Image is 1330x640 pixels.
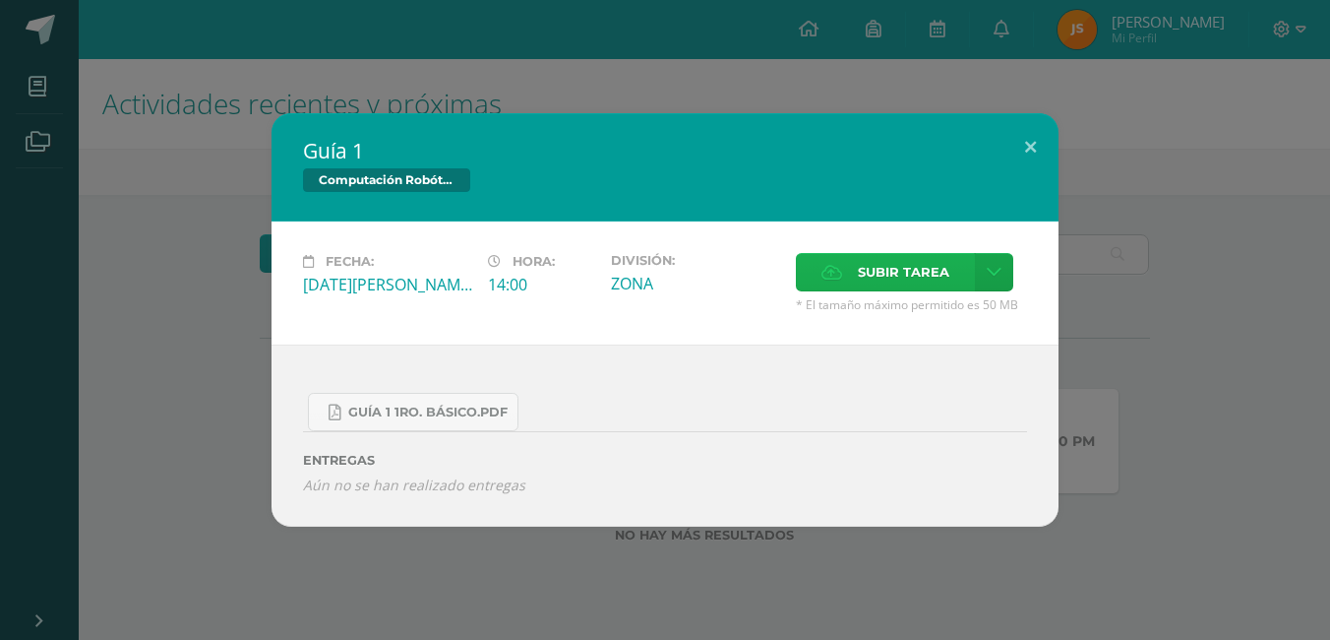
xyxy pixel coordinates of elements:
label: ENTREGAS [303,453,1027,468]
i: Aún no se han realizado entregas [303,476,1027,494]
h2: Guía 1 [303,137,1027,164]
span: Subir tarea [858,254,949,290]
button: Close (Esc) [1002,113,1058,180]
div: ZONA [611,273,780,294]
div: [DATE][PERSON_NAME] [303,274,472,295]
a: Guía 1 1ro. Básico.pdf [308,393,518,431]
label: División: [611,253,780,268]
div: 14:00 [488,274,595,295]
span: Computación Robótica [303,168,470,192]
span: Hora: [513,254,555,269]
span: Fecha: [326,254,374,269]
span: * El tamaño máximo permitido es 50 MB [796,296,1027,313]
span: Guía 1 1ro. Básico.pdf [348,405,508,420]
